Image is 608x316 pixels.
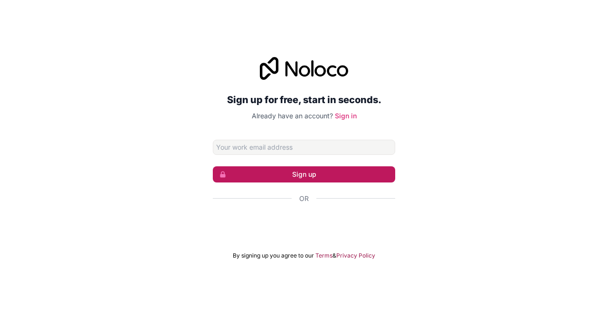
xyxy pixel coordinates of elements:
span: Or [299,194,309,203]
a: Privacy Policy [336,252,375,259]
a: Terms [315,252,332,259]
input: Email address [213,140,395,155]
span: By signing up you agree to our [233,252,314,259]
button: Sign up [213,166,395,182]
span: Already have an account? [252,112,333,120]
iframe: Sign in with Google Button [208,214,400,235]
h2: Sign up for free, start in seconds. [213,91,395,108]
span: & [332,252,336,259]
a: Sign in [335,112,357,120]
